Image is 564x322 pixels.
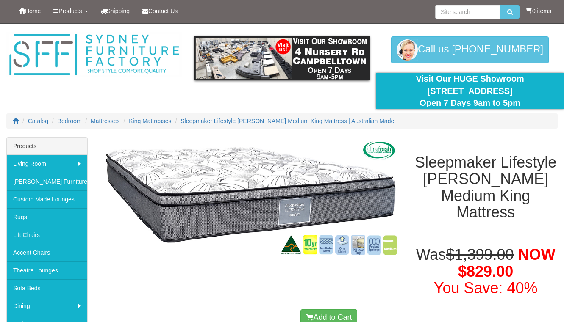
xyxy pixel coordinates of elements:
span: Contact Us [148,8,178,14]
a: [PERSON_NAME] Furniture [7,173,87,190]
a: Shipping [94,0,136,22]
font: You Save: 40% [434,279,538,297]
a: Theatre Lounges [7,261,87,279]
img: Sydney Furniture Factory [6,32,182,77]
a: Custom Made Lounges [7,190,87,208]
a: Lift Chairs [7,226,87,244]
a: Accent Chairs [7,244,87,261]
div: Products [7,138,87,155]
a: Home [13,0,47,22]
a: Sleepmaker Lifestyle [PERSON_NAME] Medium King Mattress | Australian Made [181,118,394,124]
a: Bedroom [58,118,82,124]
a: Mattresses [91,118,119,124]
span: Home [25,8,41,14]
h1: Sleepmaker Lifestyle [PERSON_NAME] Medium King Mattress [414,154,558,221]
a: Sofa Beds [7,279,87,297]
span: NOW $829.00 [458,246,555,280]
input: Site search [435,5,500,19]
span: Products [58,8,82,14]
a: Catalog [28,118,48,124]
li: 0 items [526,7,551,15]
a: Contact Us [136,0,184,22]
a: Products [47,0,94,22]
div: Visit Our HUGE Showroom [STREET_ADDRESS] Open 7 Days 9am to 5pm [382,73,558,109]
h1: Was [414,246,558,297]
del: $1,399.00 [446,246,514,263]
a: Living Room [7,155,87,173]
img: showroom.gif [194,36,370,80]
a: Rugs [7,208,87,226]
span: Shipping [107,8,130,14]
a: King Mattresses [129,118,171,124]
a: Dining [7,297,87,315]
